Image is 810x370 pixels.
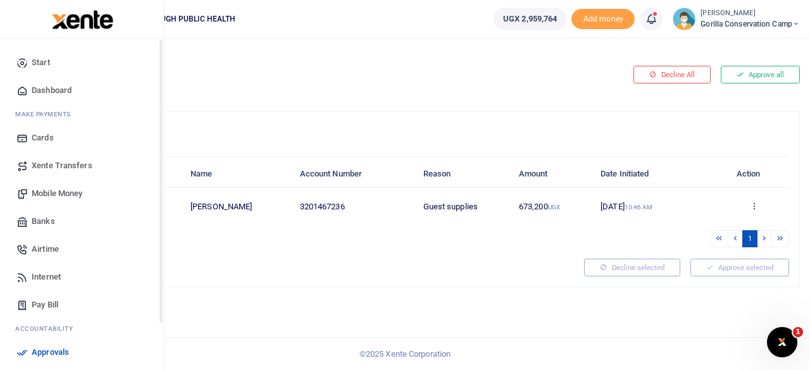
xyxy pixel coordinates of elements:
td: Guest supplies [416,188,511,225]
span: ake Payments [22,109,71,119]
td: 673,200 [512,188,594,225]
span: Start [32,56,50,69]
a: Back to categories [45,73,546,95]
td: [PERSON_NAME] [184,188,293,225]
span: Dashboard [32,84,72,97]
span: Gorilla Conservation Camp [701,18,800,30]
span: Add money [571,9,635,30]
span: countability [25,324,73,333]
h4: Pending your approval [48,54,546,68]
span: Pay Bill [32,299,58,311]
th: Action: activate to sort column ascending [720,161,789,188]
h4: Bank Transfer [59,122,789,136]
li: Ac [10,319,154,338]
button: Approve all [721,66,800,83]
th: Account Number: activate to sort column ascending [292,161,416,188]
th: Date Initiated: activate to sort column ascending [594,161,720,188]
button: Decline All [633,66,711,83]
span: Approvals [32,346,69,359]
span: Mobile Money [32,187,82,200]
a: 1 [742,230,757,247]
th: Name: activate to sort column ascending [184,161,293,188]
img: profile-user [673,8,695,30]
td: [DATE] [594,188,720,225]
small: UGX [548,204,560,211]
img: logo-large [52,10,113,29]
iframe: Intercom live chat [767,327,797,357]
small: 10:46 AM [625,204,653,211]
span: Internet [32,271,61,283]
span: UGX 2,959,764 [503,13,557,25]
span: Banks [32,215,55,228]
th: Reason: activate to sort column ascending [416,161,511,188]
div: Showing 1 to 1 of 1 entries [59,229,419,249]
span: 1 [793,327,803,337]
span: Cards [32,132,54,144]
span: Xente Transfers [32,159,92,172]
li: Wallet ballance [489,8,571,30]
li: M [10,104,154,124]
span: Airtime [32,243,59,256]
small: [PERSON_NAME] [701,8,800,19]
td: 3201467236 [292,188,416,225]
li: Toup your wallet [571,9,635,30]
th: Amount: activate to sort column ascending [512,161,594,188]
